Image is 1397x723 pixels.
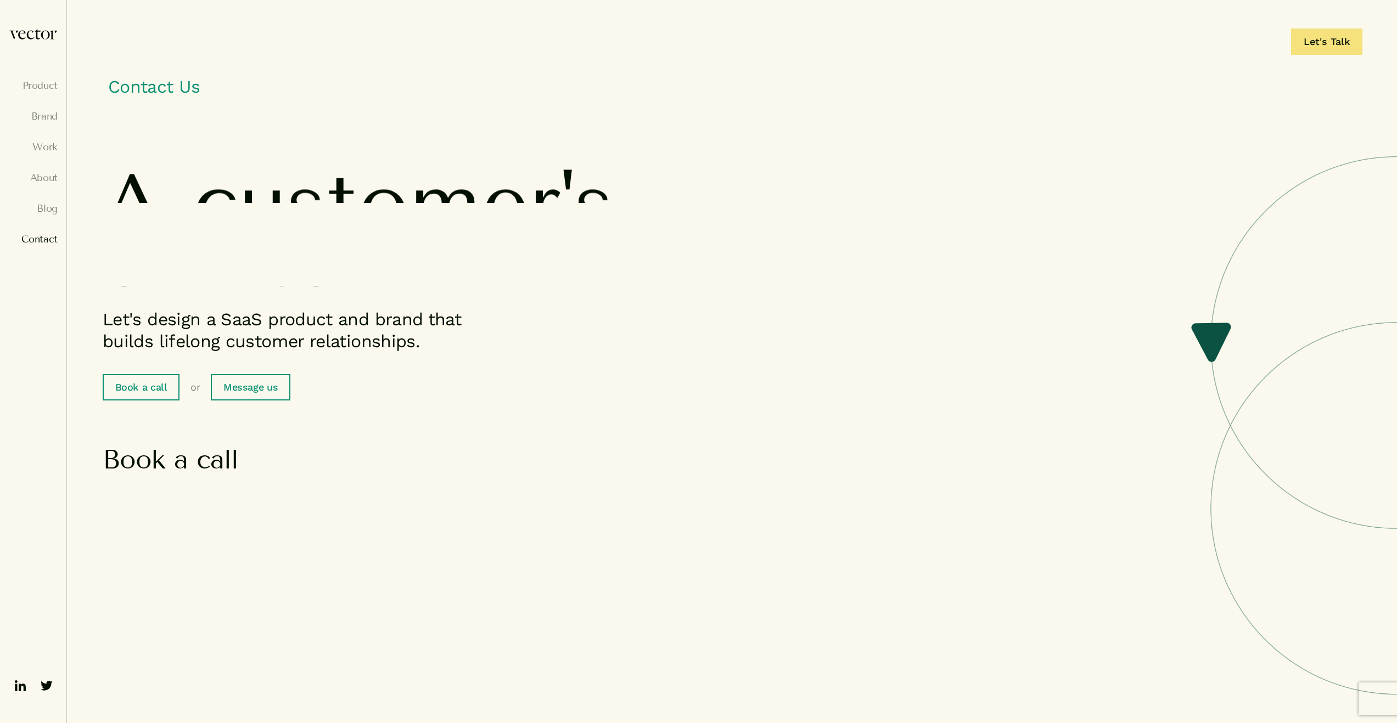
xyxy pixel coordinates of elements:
a: Brand [9,111,58,122]
span: life [245,275,373,359]
span: A [103,162,164,246]
h2: Book a call [103,444,761,475]
a: Contact [9,234,58,245]
a: About [9,172,58,183]
a: Book a call [103,374,179,400]
a: Let's Talk [1291,29,1362,55]
span: or [190,381,200,394]
p: Let's design a SaaS product and brand that builds lifelong customer relationships. [103,308,476,352]
a: Blog [9,203,58,214]
img: ico-linkedin [12,677,29,694]
a: Message us [211,374,290,400]
span: customer's [193,162,614,246]
span: for [103,275,216,359]
h1: Contact Us [103,70,1361,109]
a: Work [9,142,58,152]
a: Product [9,80,58,91]
img: ico-twitter-fill [38,677,55,694]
